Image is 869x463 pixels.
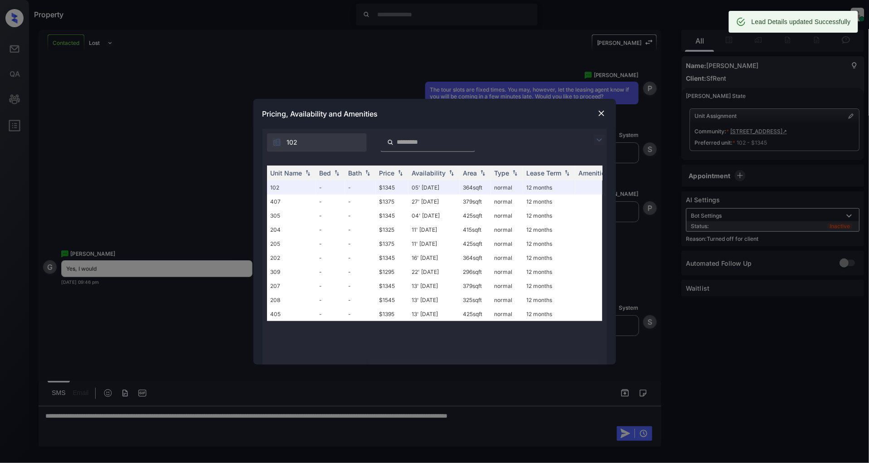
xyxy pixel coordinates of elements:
[408,223,460,237] td: 11' [DATE]
[316,293,345,307] td: -
[345,237,376,251] td: -
[460,237,491,251] td: 425 sqft
[271,169,302,177] div: Unit Name
[267,223,316,237] td: 204
[267,251,316,265] td: 202
[316,251,345,265] td: -
[345,279,376,293] td: -
[523,279,575,293] td: 12 months
[412,169,446,177] div: Availability
[379,169,395,177] div: Price
[287,137,298,147] span: 102
[460,209,491,223] td: 425 sqft
[523,195,575,209] td: 12 months
[332,170,341,176] img: sorting
[408,180,460,195] td: 05' [DATE]
[527,169,562,177] div: Lease Term
[523,265,575,279] td: 12 months
[460,180,491,195] td: 364 sqft
[510,170,519,176] img: sorting
[345,251,376,265] td: -
[752,14,851,30] div: Lead Details updated Successfully
[491,307,523,321] td: normal
[345,265,376,279] td: -
[460,307,491,321] td: 425 sqft
[303,170,312,176] img: sorting
[491,293,523,307] td: normal
[316,279,345,293] td: -
[563,170,572,176] img: sorting
[387,138,394,146] img: icon-zuma
[376,265,408,279] td: $1295
[396,170,405,176] img: sorting
[408,307,460,321] td: 13' [DATE]
[460,279,491,293] td: 379 sqft
[460,251,491,265] td: 364 sqft
[345,307,376,321] td: -
[363,170,372,176] img: sorting
[320,169,331,177] div: Bed
[376,209,408,223] td: $1345
[579,169,609,177] div: Amenities
[316,209,345,223] td: -
[316,180,345,195] td: -
[376,279,408,293] td: $1345
[376,195,408,209] td: $1375
[463,169,477,177] div: Area
[267,279,316,293] td: 207
[267,237,316,251] td: 205
[267,293,316,307] td: 208
[523,180,575,195] td: 12 months
[597,109,606,118] img: close
[408,209,460,223] td: 04' [DATE]
[267,180,316,195] td: 102
[408,265,460,279] td: 22' [DATE]
[478,170,487,176] img: sorting
[376,180,408,195] td: $1345
[408,279,460,293] td: 13' [DATE]
[316,265,345,279] td: -
[523,293,575,307] td: 12 months
[376,293,408,307] td: $1545
[491,223,523,237] td: normal
[491,279,523,293] td: normal
[523,223,575,237] td: 12 months
[345,223,376,237] td: -
[349,169,362,177] div: Bath
[408,237,460,251] td: 11' [DATE]
[253,99,616,129] div: Pricing, Availability and Amenities
[345,209,376,223] td: -
[460,265,491,279] td: 296 sqft
[523,251,575,265] td: 12 months
[376,223,408,237] td: $1325
[272,138,282,147] img: icon-zuma
[447,170,456,176] img: sorting
[408,195,460,209] td: 27' [DATE]
[316,307,345,321] td: -
[316,223,345,237] td: -
[376,307,408,321] td: $1395
[594,135,605,146] img: icon-zuma
[345,180,376,195] td: -
[267,209,316,223] td: 305
[491,195,523,209] td: normal
[376,237,408,251] td: $1375
[267,307,316,321] td: 405
[345,293,376,307] td: -
[267,265,316,279] td: 309
[523,237,575,251] td: 12 months
[408,251,460,265] td: 16' [DATE]
[460,223,491,237] td: 415 sqft
[523,209,575,223] td: 12 months
[345,195,376,209] td: -
[523,307,575,321] td: 12 months
[491,265,523,279] td: normal
[491,237,523,251] td: normal
[376,251,408,265] td: $1345
[491,251,523,265] td: normal
[267,195,316,209] td: 407
[491,209,523,223] td: normal
[495,169,510,177] div: Type
[460,293,491,307] td: 325 sqft
[491,180,523,195] td: normal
